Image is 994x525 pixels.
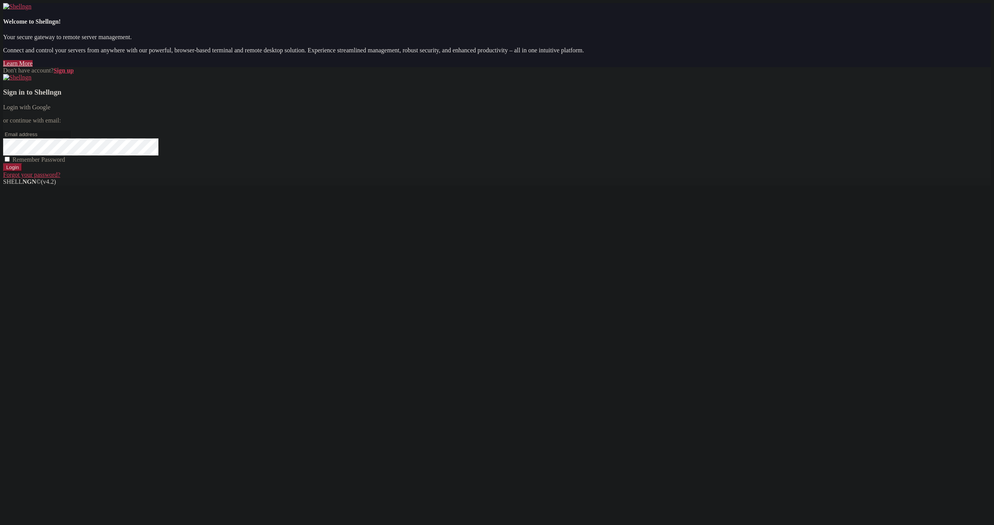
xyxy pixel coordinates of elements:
[3,117,991,124] p: or continue with email:
[3,104,50,111] a: Login with Google
[3,163,22,171] input: Login
[3,47,991,54] p: Connect and control your servers from anywhere with our powerful, browser-based terminal and remo...
[3,60,33,67] a: Learn More
[54,67,74,74] a: Sign up
[3,34,991,41] p: Your secure gateway to remote server management.
[23,178,36,185] b: NGN
[3,88,991,97] h3: Sign in to Shellngn
[41,178,56,185] span: 4.2.0
[3,171,60,178] a: Forgot your password?
[3,3,31,10] img: Shellngn
[5,157,10,162] input: Remember Password
[3,67,991,74] div: Don't have account?
[3,18,991,25] h4: Welcome to Shellngn!
[3,178,56,185] span: SHELL ©
[3,74,31,81] img: Shellngn
[12,156,65,163] span: Remember Password
[3,130,72,138] input: Email address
